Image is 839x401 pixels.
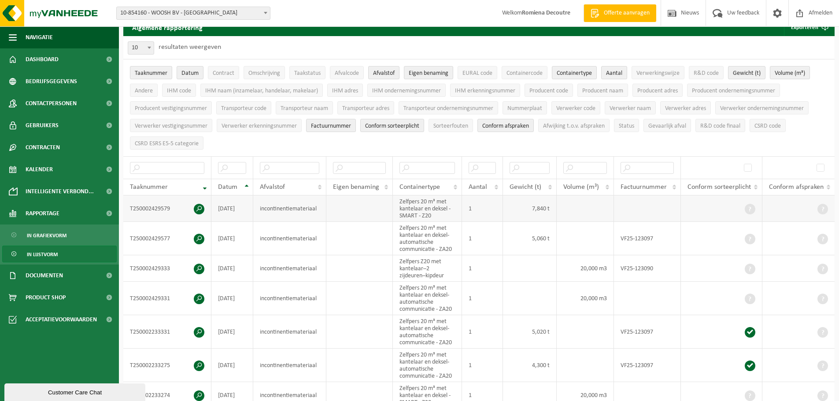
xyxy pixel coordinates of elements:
[556,105,595,112] span: Verwerker code
[551,101,600,114] button: Verwerker codeVerwerker code: Activate to sort
[543,123,605,129] span: Afwijking t.o.v. afspraken
[4,382,147,401] iframe: chat widget
[507,105,542,112] span: Nummerplaat
[181,70,199,77] span: Datum
[503,222,557,255] td: 5,060 t
[159,44,221,51] label: resultaten weergeven
[253,349,326,382] td: incontinentiemateriaal
[433,123,468,129] span: Sorteerfouten
[117,7,270,19] span: 10-854160 - WOOSH BV - GENT
[399,184,440,191] span: Containertype
[248,70,280,77] span: Omschrijving
[525,84,573,97] button: Producent codeProducent code: Activate to sort
[503,195,557,222] td: 7,840 t
[502,66,547,79] button: ContainercodeContainercode: Activate to sort
[123,282,211,315] td: T250002429331
[244,66,285,79] button: OmschrijvingOmschrijving: Activate to sort
[311,123,351,129] span: Factuurnummer
[665,105,706,112] span: Verwerker adres
[289,66,325,79] button: TaakstatusTaakstatus: Activate to sort
[332,88,358,94] span: IHM adres
[333,184,379,191] span: Eigen benaming
[477,119,534,132] button: Conform afspraken : Activate to sort
[123,222,211,255] td: T250002429577
[557,255,614,282] td: 20,000 m3
[276,101,333,114] button: Transporteur naamTransporteur naam: Activate to sort
[614,222,681,255] td: VF25-123097
[26,26,53,48] span: Navigatie
[218,184,237,191] span: Datum
[342,105,389,112] span: Transporteur adres
[26,92,77,114] span: Contactpersonen
[123,195,211,222] td: T250002429579
[26,114,59,136] span: Gebruikers
[135,105,207,112] span: Producent vestigingsnummer
[211,222,253,255] td: [DATE]
[208,66,239,79] button: ContractContract: Activate to sort
[769,184,824,191] span: Conform afspraken
[162,84,196,97] button: IHM codeIHM code: Activate to sort
[552,66,597,79] button: ContainertypeContainertype: Activate to sort
[26,202,59,224] span: Rapportage
[538,119,610,132] button: Afwijking t.o.v. afsprakenAfwijking t.o.v. afspraken: Activate to sort
[130,66,172,79] button: TaaknummerTaaknummer: Activate to remove sorting
[211,195,253,222] td: [DATE]
[648,123,686,129] span: Gevaarlijk afval
[614,349,681,382] td: VF25-123097
[221,105,266,112] span: Transporteur code
[733,70,761,77] span: Gewicht (t)
[462,282,503,315] td: 1
[393,315,462,349] td: Zelfpers 20 m³ met kantelaar en deksel-automatische communicatie - ZA20
[26,180,94,202] span: Intelligente verbond...
[26,287,66,309] span: Product Shop
[610,105,651,112] span: Verwerker naam
[458,66,497,79] button: EURAL codeEURAL code: Activate to sort
[582,88,623,94] span: Producent naam
[687,84,780,97] button: Producent ondernemingsnummerProducent ondernemingsnummer: Activate to sort
[260,184,285,191] span: Afvalstof
[503,349,557,382] td: 4,300 t
[306,119,356,132] button: FactuurnummerFactuurnummer: Activate to sort
[135,70,167,77] span: Taaknummer
[393,255,462,282] td: Zelfpers Z20 met kantelaar–2 zijdeuren–kipdeur
[775,70,805,77] span: Volume (m³)
[462,349,503,382] td: 1
[694,70,719,77] span: R&D code
[637,88,678,94] span: Producent adres
[462,315,503,349] td: 1
[715,101,809,114] button: Verwerker ondernemingsnummerVerwerker ondernemingsnummer: Activate to sort
[130,136,203,150] button: CSRD ESRS E5-5 categorieCSRD ESRS E5-5 categorie: Activate to sort
[614,315,681,349] td: VF25-123097
[216,101,271,114] button: Transporteur codeTransporteur code: Activate to sort
[2,227,117,243] a: In grafiekvorm
[643,119,691,132] button: Gevaarlijk afval : Activate to sort
[27,227,67,244] span: In grafiekvorm
[365,123,419,129] span: Conform sorteerplicht
[510,184,541,191] span: Gewicht (t)
[26,70,77,92] span: Bedrijfsgegevens
[135,88,153,94] span: Andere
[360,119,424,132] button: Conform sorteerplicht : Activate to sort
[784,18,834,36] button: Exporteren
[205,88,318,94] span: IHM naam (inzamelaar, handelaar, makelaar)
[337,101,394,114] button: Transporteur adresTransporteur adres: Activate to sort
[128,42,154,54] span: 10
[503,101,547,114] button: NummerplaatNummerplaat: Activate to sort
[462,222,503,255] td: 1
[393,195,462,222] td: Zelfpers 20 m³ met kantelaar en deksel - SMART - Z20
[557,282,614,315] td: 20,000 m3
[26,158,53,180] span: Kalender
[462,195,503,222] td: 1
[135,123,207,129] span: Verwerker vestigingsnummer
[720,105,804,112] span: Verwerker ondernemingsnummer
[130,84,158,97] button: AndereAndere: Activate to sort
[605,101,656,114] button: Verwerker naamVerwerker naam: Activate to sort
[253,282,326,315] td: incontinentiemateriaal
[330,66,364,79] button: AfvalcodeAfvalcode: Activate to sort
[123,315,211,349] td: T250002233331
[399,101,498,114] button: Transporteur ondernemingsnummerTransporteur ondernemingsnummer : Activate to sort
[281,105,328,112] span: Transporteur naam
[116,7,270,20] span: 10-854160 - WOOSH BV - GENT
[211,349,253,382] td: [DATE]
